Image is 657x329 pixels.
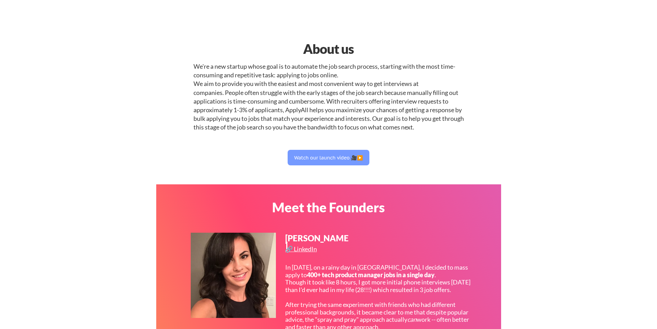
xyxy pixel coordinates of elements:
[240,201,417,214] div: Meet the Founders
[240,39,417,59] div: About us
[288,150,369,165] button: Watch our launch video 🎥▶️
[407,316,417,323] em: can
[285,234,349,251] div: [PERSON_NAME]
[285,246,319,254] a: 🔗 LinkedIn
[193,62,464,132] div: We're a new startup whose goal is to automate the job search process, starting with the most time...
[285,246,319,252] div: 🔗 LinkedIn
[307,271,435,279] strong: 400+ tech product manager jobs in a single day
